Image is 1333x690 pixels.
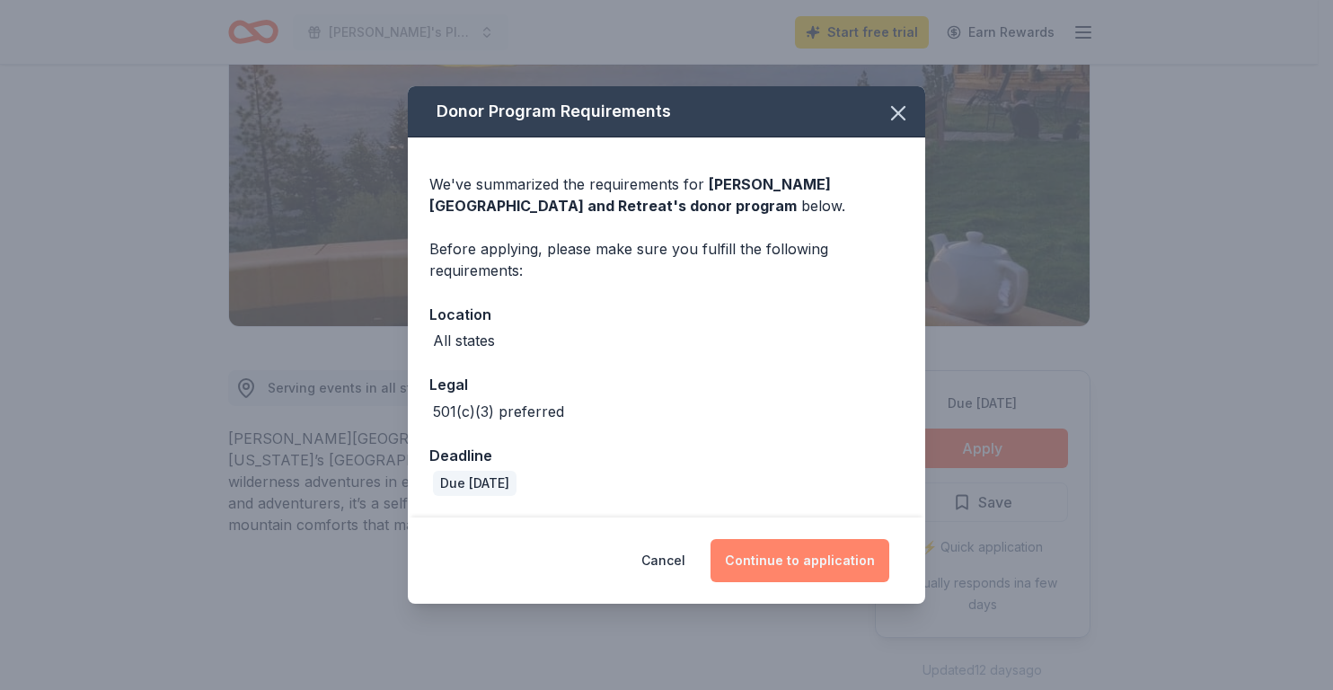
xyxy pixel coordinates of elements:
div: Donor Program Requirements [408,86,925,137]
div: Legal [429,373,904,396]
div: 501(c)(3) preferred [433,401,564,422]
div: Location [429,303,904,326]
button: Continue to application [711,539,889,582]
button: Cancel [641,539,685,582]
div: All states [433,330,495,351]
div: We've summarized the requirements for below. [429,173,904,217]
div: Due [DATE] [433,471,516,496]
div: Before applying, please make sure you fulfill the following requirements: [429,238,904,281]
div: Deadline [429,444,904,467]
